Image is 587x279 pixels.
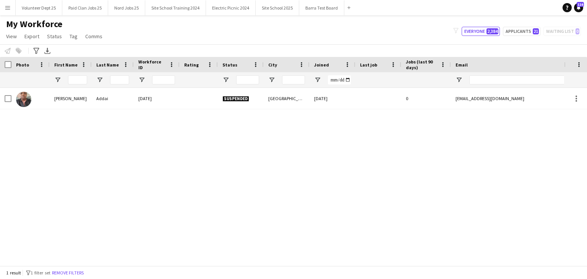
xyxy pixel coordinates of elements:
[256,0,299,15] button: Site School 2025
[462,27,500,36] button: Everyone2,384
[456,76,462,83] button: Open Filter Menu
[44,31,65,41] a: Status
[152,75,175,84] input: Workforce ID Filter Input
[138,59,166,70] span: Workforce ID
[108,0,145,15] button: Nord Jobs 25
[21,31,42,41] a: Export
[43,46,52,55] app-action-btn: Export XLSX
[486,28,498,34] span: 2,384
[222,76,229,83] button: Open Filter Menu
[401,88,451,109] div: 0
[456,62,468,68] span: Email
[16,92,31,107] img: Patricia Addai
[68,75,87,84] input: First Name Filter Input
[50,269,85,277] button: Remove filters
[268,62,277,68] span: City
[24,33,39,40] span: Export
[50,88,92,109] div: [PERSON_NAME]
[66,31,81,41] a: Tag
[222,96,249,102] span: Suspended
[268,76,275,83] button: Open Filter Menu
[85,33,102,40] span: Comms
[328,75,351,84] input: Joined Filter Input
[70,33,78,40] span: Tag
[31,270,50,276] span: 1 filter set
[54,76,61,83] button: Open Filter Menu
[32,46,41,55] app-action-btn: Advanced filters
[138,76,145,83] button: Open Filter Menu
[16,0,62,15] button: Volunteer Dept 25
[533,28,539,34] span: 21
[574,3,583,12] a: 116
[54,62,78,68] span: First Name
[145,0,206,15] button: Site School Training 2024
[92,88,134,109] div: Addai
[16,62,29,68] span: Photo
[314,76,321,83] button: Open Filter Menu
[310,88,355,109] div: [DATE]
[47,33,62,40] span: Status
[96,62,119,68] span: Last Name
[222,62,237,68] span: Status
[110,75,129,84] input: Last Name Filter Input
[3,31,20,41] a: View
[282,75,305,84] input: City Filter Input
[82,31,105,41] a: Comms
[206,0,256,15] button: Electric Picnic 2024
[314,62,329,68] span: Joined
[6,18,62,30] span: My Workforce
[503,27,540,36] button: Applicants21
[406,59,437,70] span: Jobs (last 90 days)
[6,33,17,40] span: View
[236,75,259,84] input: Status Filter Input
[96,76,103,83] button: Open Filter Menu
[299,0,344,15] button: Barra Test Board
[134,88,180,109] div: [DATE]
[62,0,108,15] button: Paid Clan Jobs 25
[577,2,584,7] span: 116
[264,88,310,109] div: [GEOGRAPHIC_DATA]
[360,62,377,68] span: Last job
[184,62,199,68] span: Rating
